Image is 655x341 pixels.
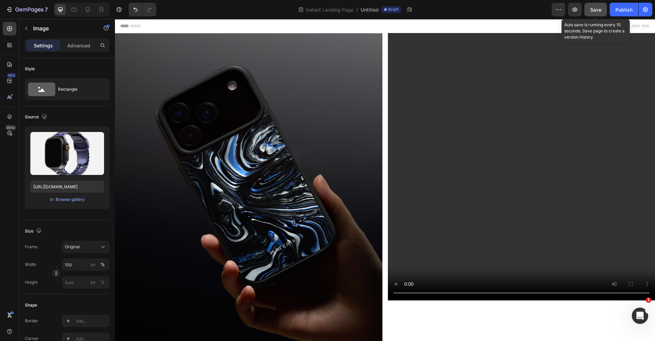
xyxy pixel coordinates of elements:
div: Shape [25,302,37,308]
button: % [89,261,97,269]
p: Advanced [67,42,90,49]
div: Browse gallery [56,196,85,203]
button: Save [584,3,607,16]
div: 450 [6,73,16,78]
span: Instant Landing Page [304,6,355,13]
iframe: Design area [115,19,655,341]
div: % [101,262,105,268]
span: Draft [388,6,398,13]
button: 7 [3,3,51,16]
input: px% [62,258,110,271]
input: https://example.com/image.jpg [30,180,104,193]
div: Style [25,66,35,72]
input: px% [62,276,110,288]
button: Publish [610,3,638,16]
button: px [99,261,107,269]
span: Original [65,244,80,250]
iframe: Intercom live chat [632,308,648,324]
label: Height [25,279,38,285]
p: Settings [34,42,53,49]
button: Browse gallery [55,196,85,203]
div: Border [25,318,38,324]
div: Size [25,227,43,236]
p: Image [33,24,91,32]
div: px [91,279,96,285]
button: % [89,278,97,286]
div: Rectangle [58,81,100,97]
video: Video [273,14,540,281]
div: Publish [615,6,632,13]
span: 1 [646,297,651,303]
div: Beta [5,125,16,130]
span: Save [590,7,601,13]
p: 7 [45,5,48,14]
label: Width [25,262,36,268]
img: preview-image [30,132,104,175]
span: Untitled [361,6,379,13]
button: Original [62,241,110,253]
span: or [50,195,54,204]
button: px [99,278,107,286]
span: / [356,6,358,13]
div: Add... [76,318,108,324]
div: px [91,262,96,268]
div: % [101,279,105,285]
div: Undo/Redo [129,3,156,16]
div: Source [25,113,48,122]
label: Frame [25,244,38,250]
